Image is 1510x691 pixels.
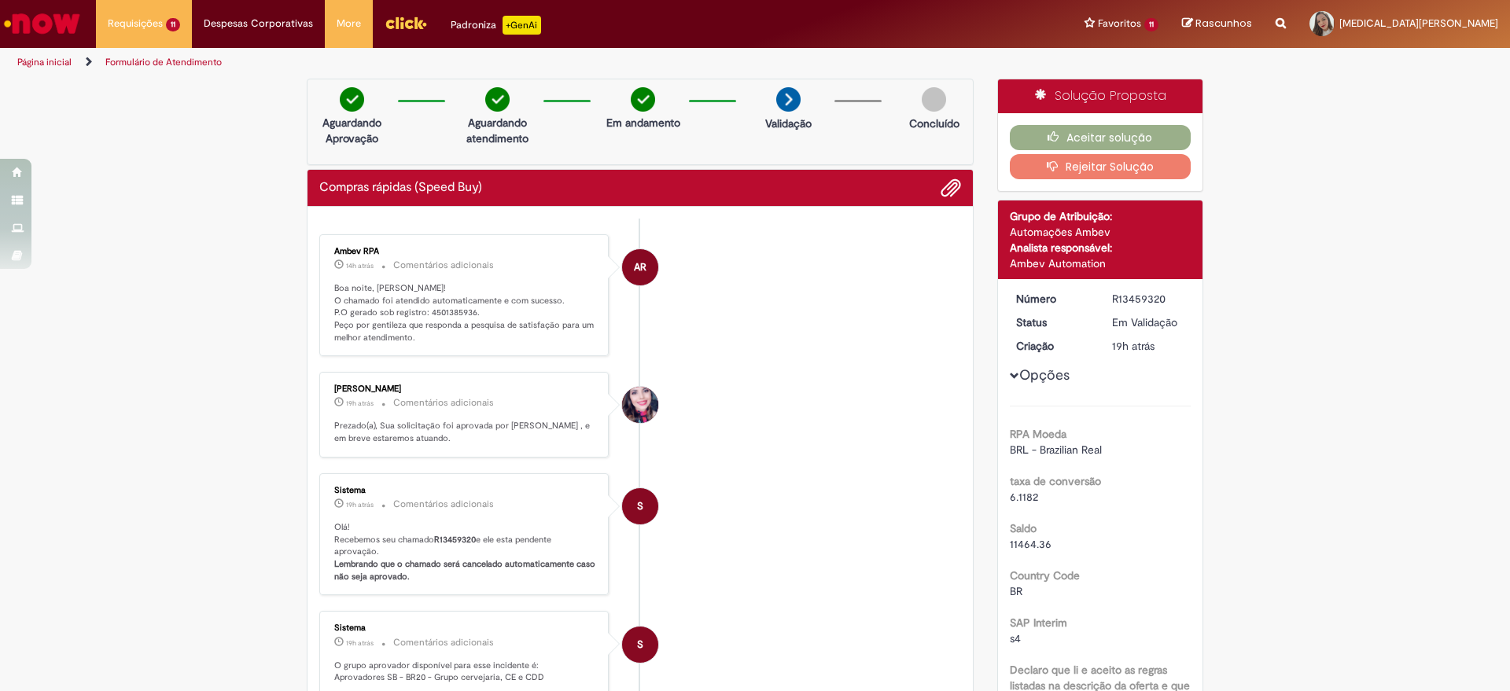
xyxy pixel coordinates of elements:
[393,498,494,511] small: Comentários adicionais
[631,87,655,112] img: check-circle-green.png
[622,249,658,285] div: Ambev RPA
[1339,17,1498,30] span: [MEDICAL_DATA][PERSON_NAME]
[393,259,494,272] small: Comentários adicionais
[1010,584,1022,598] span: BR
[941,178,961,198] button: Adicionar anexos
[385,11,427,35] img: click_logo_yellow_360x200.png
[346,638,374,648] span: 19h atrás
[334,420,596,444] p: Prezado(a), Sua solicitação foi aprovada por [PERSON_NAME] , e em breve estaremos atuando.
[1010,616,1067,630] b: SAP Interim
[17,56,72,68] a: Página inicial
[108,16,163,31] span: Requisições
[998,79,1203,113] div: Solução Proposta
[637,487,643,525] span: S
[622,387,658,423] div: Morgana Natiele Dos Santos Germann
[1010,240,1191,255] div: Analista responsável:
[1010,490,1038,504] span: 6.1182
[1182,17,1252,31] a: Rascunhos
[451,16,541,35] div: Padroniza
[1195,16,1252,31] span: Rascunhos
[485,87,510,112] img: check-circle-green.png
[393,396,494,410] small: Comentários adicionais
[1010,537,1051,551] span: 11464.36
[1004,338,1101,354] dt: Criação
[1144,18,1158,31] span: 11
[634,248,646,286] span: AR
[1010,224,1191,240] div: Automações Ambev
[105,56,222,68] a: Formulário de Atendimento
[606,115,680,130] p: Em andamento
[765,116,812,131] p: Validação
[1112,338,1185,354] div: 28/08/2025 16:52:40
[334,282,596,344] p: Boa noite, [PERSON_NAME]! O chamado foi atendido automaticamente e com sucesso. P.O gerado sob re...
[334,623,596,633] div: Sistema
[434,534,476,546] b: R13459320
[776,87,801,112] img: arrow-next.png
[1112,291,1185,307] div: R13459320
[1112,314,1185,330] div: Em Validação
[334,558,598,583] b: Lembrando que o chamado será cancelado automaticamente caso não seja aprovado.
[346,500,374,509] time: 28/08/2025 16:52:53
[337,16,361,31] span: More
[1010,474,1101,488] b: taxa de conversão
[2,8,83,39] img: ServiceNow
[334,486,596,495] div: Sistema
[459,115,536,146] p: Aguardando atendimento
[622,488,658,524] div: System
[1004,291,1101,307] dt: Número
[1010,255,1191,271] div: Ambev Automation
[1004,314,1101,330] dt: Status
[922,87,946,112] img: img-circle-grey.png
[340,87,364,112] img: check-circle-green.png
[334,521,596,583] p: Olá! Recebemos seu chamado e ele esta pendente aprovação.
[1010,125,1191,150] button: Aceitar solução
[1010,427,1066,441] b: RPA Moeda
[637,626,643,663] span: S
[1010,631,1021,645] span: s4
[1010,208,1191,224] div: Grupo de Atribuição:
[346,638,374,648] time: 28/08/2025 16:52:49
[1010,568,1080,583] b: Country Code
[319,181,482,195] h2: Compras rápidas (Speed Buy) Histórico de tíquete
[1098,16,1141,31] span: Favoritos
[12,48,995,77] ul: Trilhas de página
[346,261,374,270] span: 14h atrás
[346,399,374,408] time: 28/08/2025 16:55:34
[1112,339,1155,353] time: 28/08/2025 16:52:40
[393,636,494,649] small: Comentários adicionais
[346,500,374,509] span: 19h atrás
[334,384,596,394] div: [PERSON_NAME]
[1010,154,1191,179] button: Rejeitar Solução
[204,16,313,31] span: Despesas Corporativas
[346,399,374,408] span: 19h atrás
[909,116,959,131] p: Concluído
[503,16,541,35] p: +GenAi
[622,627,658,663] div: System
[166,18,180,31] span: 11
[346,261,374,270] time: 28/08/2025 21:01:51
[334,660,596,684] p: O grupo aprovador disponível para esse incidente é: Aprovadores SB - BR20 - Grupo cervejaria, CE ...
[1010,521,1037,535] b: Saldo
[334,247,596,256] div: Ambev RPA
[1112,339,1155,353] span: 19h atrás
[314,115,390,146] p: Aguardando Aprovação
[1010,443,1102,457] span: BRL - Brazilian Real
